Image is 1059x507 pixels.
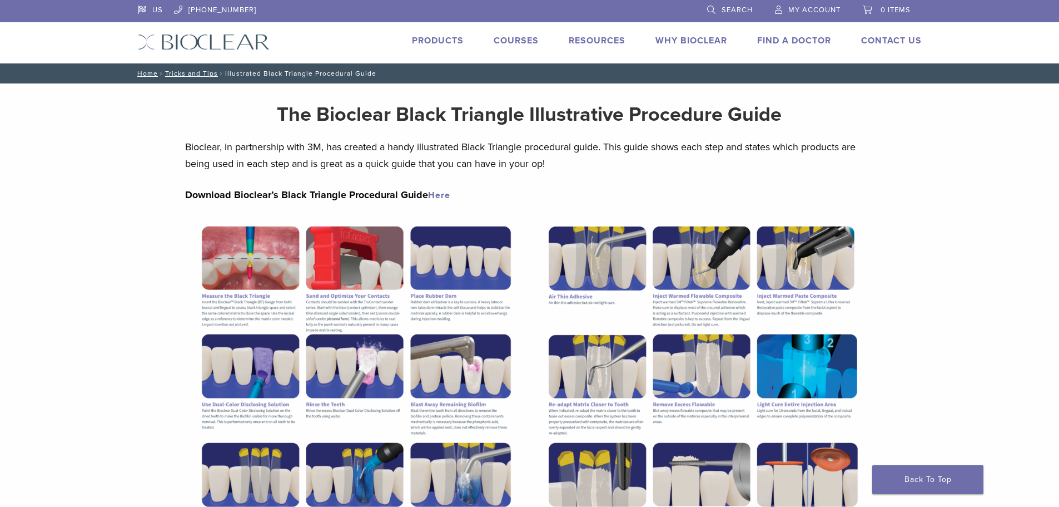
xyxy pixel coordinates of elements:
a: Here [428,190,450,201]
span: Search [722,6,753,14]
strong: Download Bioclear’s Black Triangle Procedural Guide [185,189,450,201]
strong: The Bioclear Black Triangle Illustrative Procedure Guide [277,102,782,126]
p: Bioclear, in partnership with 3M, has created a handy illustrated Black Triangle procedural guide... [185,139,874,172]
span: My Account [788,6,841,14]
a: Back To Top [872,465,983,494]
a: Why Bioclear [655,35,727,46]
nav: Illustrated Black Triangle Procedural Guide [130,63,930,83]
span: / [218,71,225,76]
span: 0 items [881,6,911,14]
a: Home [134,70,158,77]
a: Products [412,35,464,46]
a: Contact Us [861,35,922,46]
img: Bioclear [138,34,270,50]
a: Tricks and Tips [165,70,218,77]
a: Courses [494,35,539,46]
a: Resources [569,35,625,46]
a: Find A Doctor [757,35,831,46]
span: / [158,71,165,76]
